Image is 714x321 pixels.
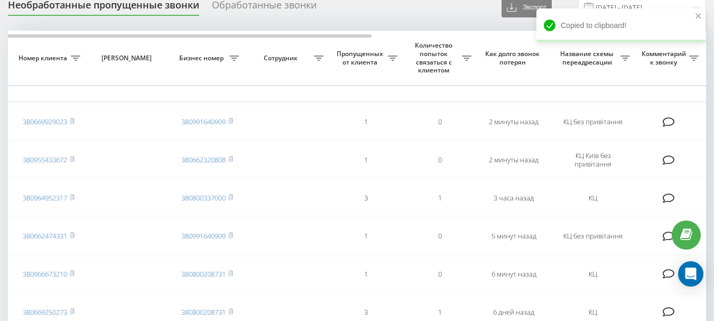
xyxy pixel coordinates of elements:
[477,256,551,292] td: 6 минут назад
[23,269,67,279] a: 380966673210
[23,193,67,203] a: 380964952317
[175,54,229,62] span: Бизнес номер
[181,193,226,203] a: 380800337000
[403,104,477,140] td: 0
[181,117,226,126] a: 380991640909
[641,50,689,66] span: Комментарий к звонку
[329,256,403,292] td: 1
[334,50,388,66] span: Пропущенных от клиента
[249,54,314,62] span: Сотрудник
[551,104,635,140] td: КЦ без привітання
[329,218,403,254] td: 1
[695,12,702,22] button: close
[23,231,67,241] a: 380662474331
[408,41,462,74] span: Количество попыток связаться с клиентом
[329,180,403,216] td: 3
[17,54,71,62] span: Номер клиента
[23,155,67,164] a: 380955433672
[485,50,542,66] span: Как долго звонок потерян
[23,117,67,126] a: 380669929023
[551,218,635,254] td: КЦ без привітання
[477,104,551,140] td: 2 минуты назад
[403,180,477,216] td: 1
[551,142,635,178] td: КЦ Київ без привітання
[403,142,477,178] td: 0
[477,218,551,254] td: 5 минут назад
[551,256,635,292] td: КЦ
[181,269,226,279] a: 380800208731
[678,261,703,287] div: Open Intercom Messenger
[181,231,226,241] a: 380991640909
[181,155,226,164] a: 380662320808
[477,142,551,178] td: 2 минуты назад
[329,142,403,178] td: 1
[403,218,477,254] td: 0
[536,8,706,42] div: Copied to clipboard!
[329,104,403,140] td: 1
[23,307,67,317] a: 380669250273
[551,180,635,216] td: КЦ
[95,54,161,62] span: [PERSON_NAME]
[556,50,620,66] span: Название схемы переадресации
[477,180,551,216] td: 3 часа назад
[403,256,477,292] td: 0
[181,307,226,317] a: 380800208731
